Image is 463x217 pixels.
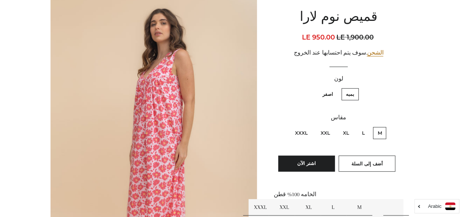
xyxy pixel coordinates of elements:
[367,49,383,56] a: الشحن
[351,161,382,167] span: أضف إلى السلة
[357,127,369,139] label: L
[274,199,300,216] td: XXL
[278,156,335,172] button: اشتر الآن
[273,74,403,83] label: لون
[326,199,352,216] td: L
[318,88,337,100] label: اصفر
[338,127,353,139] label: XL
[290,127,312,139] label: XXXL
[336,32,375,42] span: LE 1,900.00
[341,88,359,100] label: بمبه
[428,204,441,209] i: Arabic
[273,48,403,57] div: .سوف يتم احتسابها عند الخروج
[273,113,403,122] label: مقاس
[302,33,335,41] span: LE 950.00
[316,127,334,139] label: XXL
[300,199,326,216] td: XL
[339,156,395,172] button: أضف إلى السلة
[273,8,403,27] h1: قميص نوم لارا
[418,202,455,210] a: Arabic
[352,199,378,216] td: M
[373,127,386,139] label: M
[249,199,275,216] td: XXXL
